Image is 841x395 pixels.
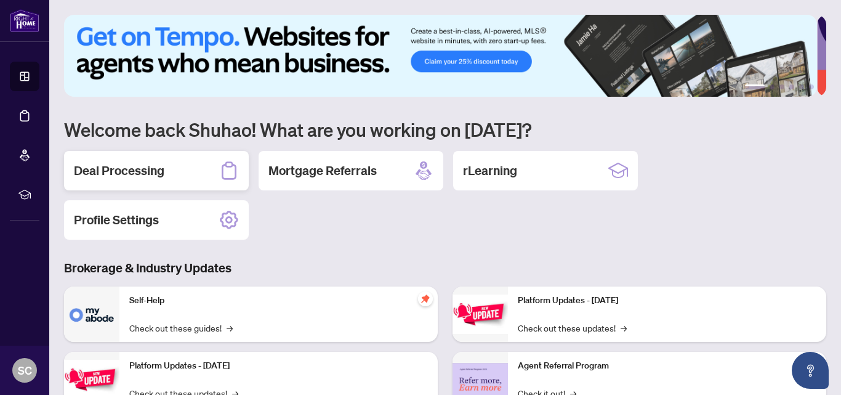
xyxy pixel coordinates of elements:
[518,294,816,307] p: Platform Updates - [DATE]
[64,118,826,141] h1: Welcome back Shuhao! What are you working on [DATE]?
[463,162,517,179] h2: rLearning
[129,359,428,373] p: Platform Updates - [DATE]
[770,84,775,89] button: 2
[799,84,804,89] button: 5
[74,162,164,179] h2: Deal Processing
[518,359,816,373] p: Agent Referral Program
[64,287,119,342] img: Self-Help
[64,259,826,277] h3: Brokerage & Industry Updates
[745,84,765,89] button: 1
[10,9,39,32] img: logo
[74,211,159,229] h2: Profile Settings
[64,15,817,97] img: Slide 0
[227,321,233,335] span: →
[518,321,627,335] a: Check out these updates!→
[418,291,433,306] span: pushpin
[129,321,233,335] a: Check out these guides!→
[792,352,829,389] button: Open asap
[268,162,377,179] h2: Mortgage Referrals
[809,84,814,89] button: 6
[779,84,784,89] button: 3
[18,362,32,379] span: SC
[621,321,627,335] span: →
[129,294,428,307] p: Self-Help
[453,295,508,333] img: Platform Updates - June 23, 2025
[789,84,794,89] button: 4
